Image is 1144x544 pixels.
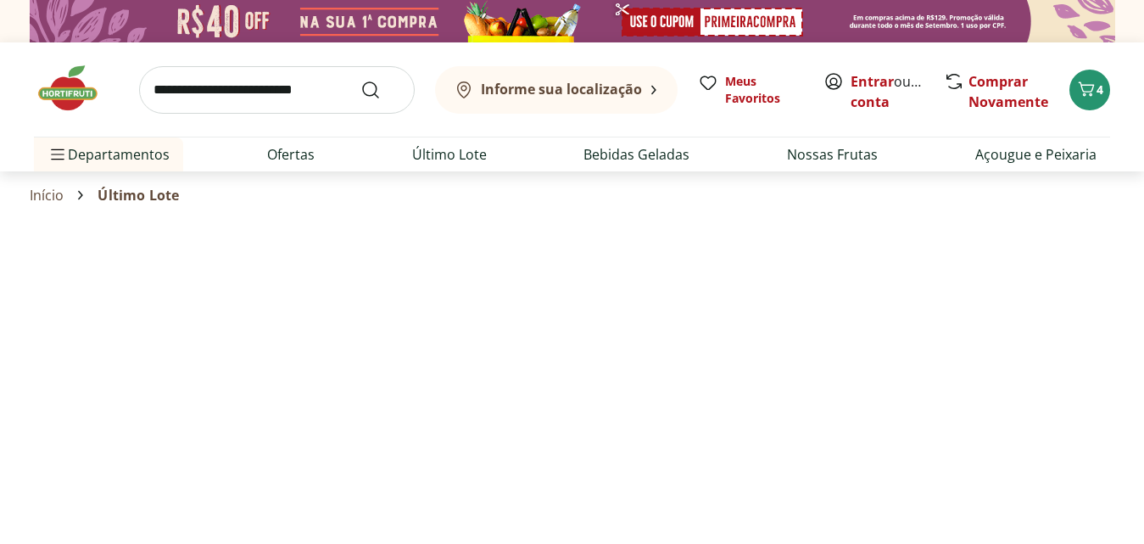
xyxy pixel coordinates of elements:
a: Nossas Frutas [787,144,878,165]
button: Informe sua localização [435,66,678,114]
a: Ofertas [267,144,315,165]
a: Bebidas Geladas [583,144,689,165]
input: search [139,66,415,114]
a: Comprar Novamente [968,72,1048,111]
span: ou [851,71,926,112]
a: Criar conta [851,72,944,111]
span: 4 [1097,81,1103,98]
a: Meus Favoritos [698,73,803,107]
span: Meus Favoritos [725,73,803,107]
button: Submit Search [360,80,401,100]
button: Menu [47,134,68,175]
span: Departamentos [47,134,170,175]
a: Último Lote [412,144,487,165]
a: Início [30,188,64,203]
button: Carrinho [1069,70,1110,110]
img: Hortifruti [34,63,119,114]
a: Açougue e Peixaria [975,144,1097,165]
span: Último Lote [98,188,179,203]
b: Informe sua localização [481,80,642,98]
a: Entrar [851,72,894,91]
